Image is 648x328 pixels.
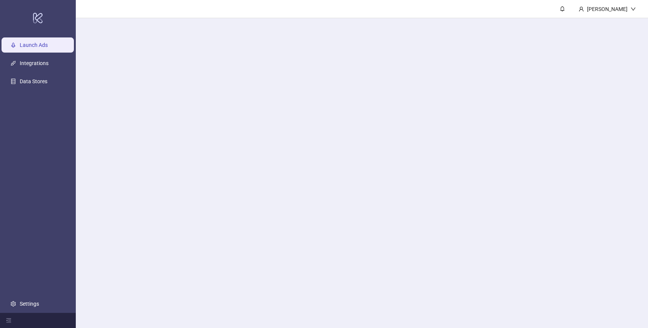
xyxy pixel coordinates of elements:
a: Launch Ads [20,42,48,48]
span: bell [560,6,565,11]
span: down [631,6,636,12]
span: menu-fold [6,318,11,323]
div: [PERSON_NAME] [584,5,631,13]
a: Data Stores [20,78,47,84]
a: Integrations [20,60,49,66]
span: user [579,6,584,12]
a: Settings [20,301,39,307]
